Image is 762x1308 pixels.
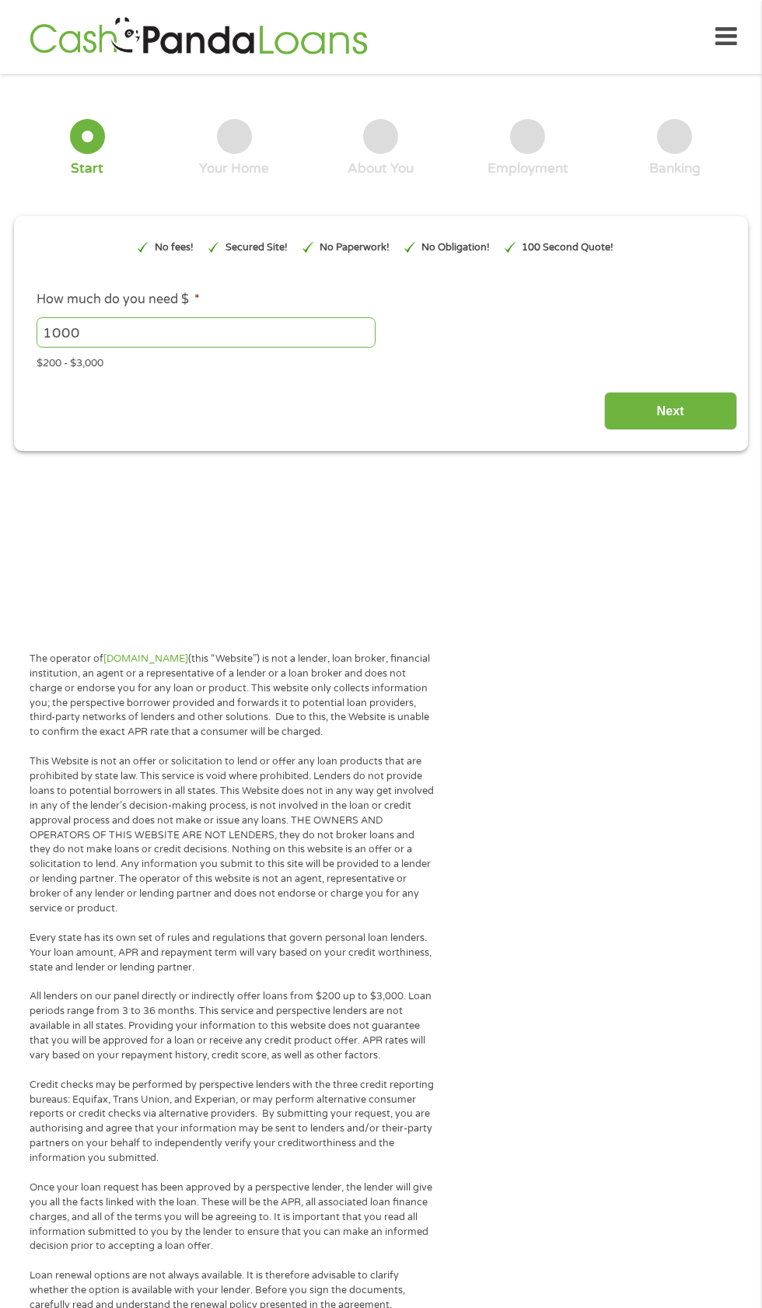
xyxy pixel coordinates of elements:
[30,1078,435,1166] p: Credit checks may be performed by perspective lenders with the three credit reporting bureaus: Eq...
[37,292,200,308] label: How much do you need $
[155,240,194,255] p: No fees!
[30,652,435,740] p: The operator of (this “Website”) is not a lender, loan broker, financial institution, an agent or...
[37,350,725,371] div: $200 - $3,000
[30,989,435,1062] p: All lenders on our panel directly or indirectly offer loans from $200 up to $3,000. Loan periods ...
[71,160,103,177] div: Start
[30,754,435,916] p: This Website is not an offer or solicitation to lend or offer any loan products that are prohibit...
[421,240,490,255] p: No Obligation!
[522,240,613,255] p: 100 Second Quote!
[604,392,737,430] input: Next
[25,15,372,59] img: GetLoanNow Logo
[103,652,188,665] a: [DOMAIN_NAME]
[320,240,390,255] p: No Paperwork!
[30,931,435,975] p: Every state has its own set of rules and regulations that govern personal loan lenders. Your loan...
[30,1180,435,1254] p: Once your loan request has been approved by a perspective lender, the lender will give you all th...
[649,160,701,177] div: Banking
[199,160,269,177] div: Your Home
[348,160,414,177] div: About You
[488,160,568,177] div: Employment
[225,240,288,255] p: Secured Site!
